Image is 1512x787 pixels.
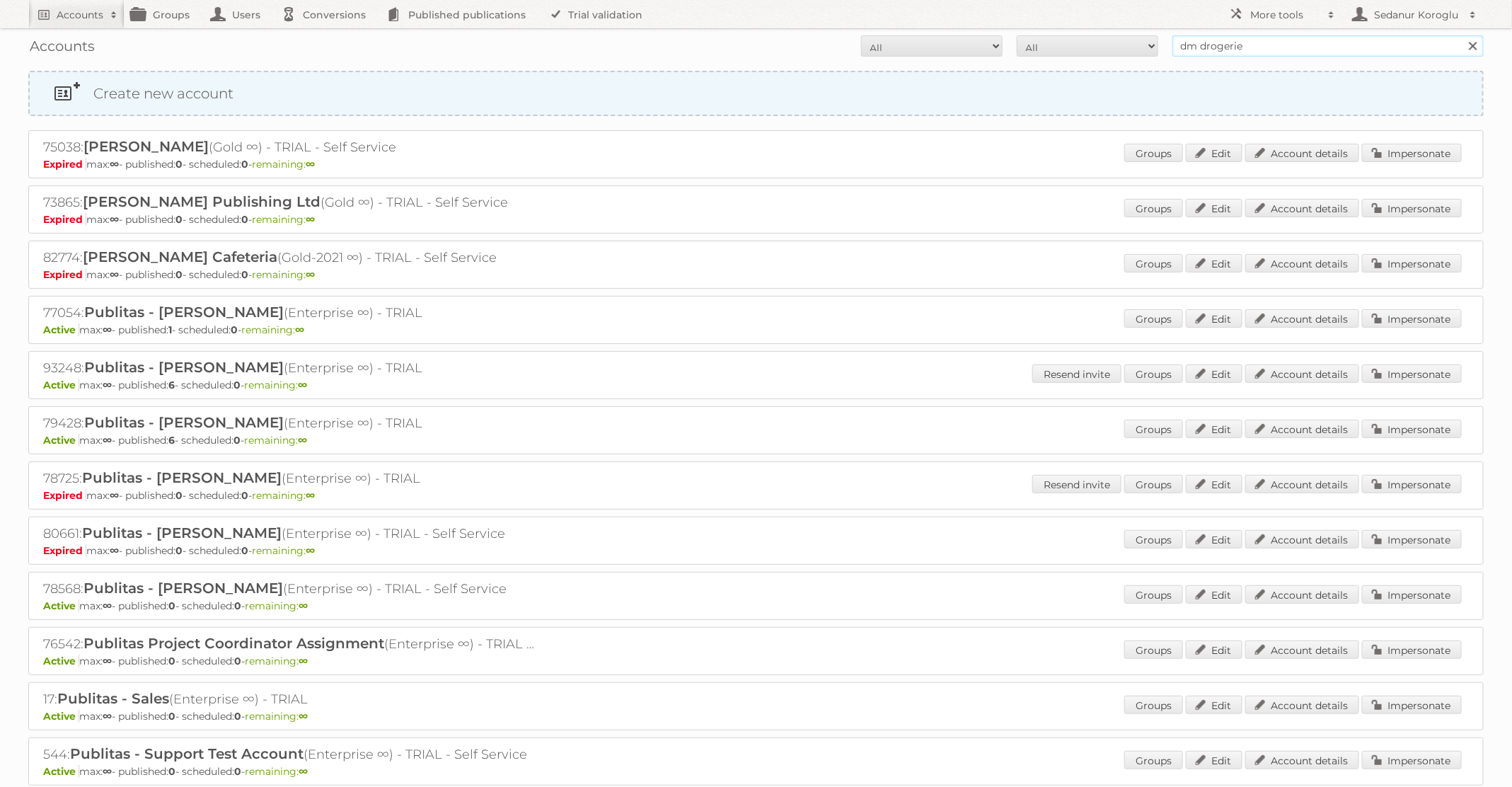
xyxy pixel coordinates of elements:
[245,655,308,667] span: remaining:
[43,599,1469,612] p: max: - published: - scheduled: -
[84,414,284,431] span: Publitas - [PERSON_NAME]
[175,268,183,281] strong: 0
[175,158,183,171] strong: 0
[103,434,112,447] strong: ∞
[1124,254,1183,272] a: Groups
[110,213,119,226] strong: ∞
[43,434,1469,447] p: max: - published: - scheduled: -
[43,489,86,502] span: Expired
[234,765,241,778] strong: 0
[1362,254,1462,272] a: Impersonate
[1245,309,1359,328] a: Account details
[1245,199,1359,217] a: Account details
[1245,530,1359,548] a: Account details
[1186,530,1242,548] a: Edit
[110,544,119,557] strong: ∞
[1124,530,1183,548] a: Groups
[43,323,79,336] span: Active
[43,213,1469,226] p: max: - published: - scheduled: -
[244,379,307,391] span: remaining:
[241,323,304,336] span: remaining:
[1186,475,1242,493] a: Edit
[168,323,172,336] strong: 1
[1245,696,1359,714] a: Account details
[1245,144,1359,162] a: Account details
[168,710,175,723] strong: 0
[43,710,79,723] span: Active
[43,635,538,653] h2: 76542: (Enterprise ∞) - TRIAL - Self Service
[1245,475,1359,493] a: Account details
[43,599,79,612] span: Active
[43,655,79,667] span: Active
[252,213,315,226] span: remaining:
[306,268,315,281] strong: ∞
[175,213,183,226] strong: 0
[43,469,538,488] h2: 78725: (Enterprise ∞) - TRIAL
[43,379,79,391] span: Active
[1186,420,1242,438] a: Edit
[1245,640,1359,659] a: Account details
[1124,420,1183,438] a: Groups
[1362,696,1462,714] a: Impersonate
[295,323,304,336] strong: ∞
[1362,364,1462,383] a: Impersonate
[234,599,241,612] strong: 0
[241,268,248,281] strong: 0
[43,710,1469,723] p: max: - published: - scheduled: -
[43,745,538,764] h2: 544: (Enterprise ∞) - TRIAL - Self Service
[231,323,238,336] strong: 0
[43,138,538,156] h2: 75038: (Gold ∞) - TRIAL - Self Service
[70,745,304,762] span: Publitas - Support Test Account
[245,710,308,723] span: remaining:
[1186,144,1242,162] a: Edit
[1362,475,1462,493] a: Impersonate
[1245,254,1359,272] a: Account details
[57,690,169,707] span: Publitas - Sales
[83,193,321,210] span: [PERSON_NAME] Publishing Ltd
[43,655,1469,667] p: max: - published: - scheduled: -
[306,489,315,502] strong: ∞
[103,323,112,336] strong: ∞
[1124,751,1183,769] a: Groups
[43,158,1469,171] p: max: - published: - scheduled: -
[1186,751,1242,769] a: Edit
[168,434,175,447] strong: 6
[43,580,538,598] h2: 78568: (Enterprise ∞) - TRIAL - Self Service
[234,655,241,667] strong: 0
[233,379,241,391] strong: 0
[1124,364,1183,383] a: Groups
[245,765,308,778] span: remaining:
[43,268,1469,281] p: max: - published: - scheduled: -
[306,158,315,171] strong: ∞
[43,489,1469,502] p: max: - published: - scheduled: -
[1362,309,1462,328] a: Impersonate
[1362,640,1462,659] a: Impersonate
[252,158,315,171] span: remaining:
[1362,585,1462,604] a: Impersonate
[57,8,103,22] h2: Accounts
[1186,696,1242,714] a: Edit
[43,434,79,447] span: Active
[30,72,1482,115] a: Create new account
[1186,364,1242,383] a: Edit
[43,765,79,778] span: Active
[1032,475,1121,493] a: Resend invite
[168,655,175,667] strong: 0
[175,544,183,557] strong: 0
[1362,144,1462,162] a: Impersonate
[1124,640,1183,659] a: Groups
[1370,8,1462,22] h2: Sedanur Koroglu
[168,379,175,391] strong: 6
[103,599,112,612] strong: ∞
[43,544,86,557] span: Expired
[103,379,112,391] strong: ∞
[1186,309,1242,328] a: Edit
[82,469,282,486] span: Publitas - [PERSON_NAME]
[83,138,209,155] span: [PERSON_NAME]
[43,193,538,212] h2: 73865: (Gold ∞) - TRIAL - Self Service
[83,580,283,597] span: Publitas - [PERSON_NAME]
[43,765,1469,778] p: max: - published: - scheduled: -
[43,690,538,708] h2: 17: (Enterprise ∞) - TRIAL
[252,489,315,502] span: remaining:
[1245,751,1359,769] a: Account details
